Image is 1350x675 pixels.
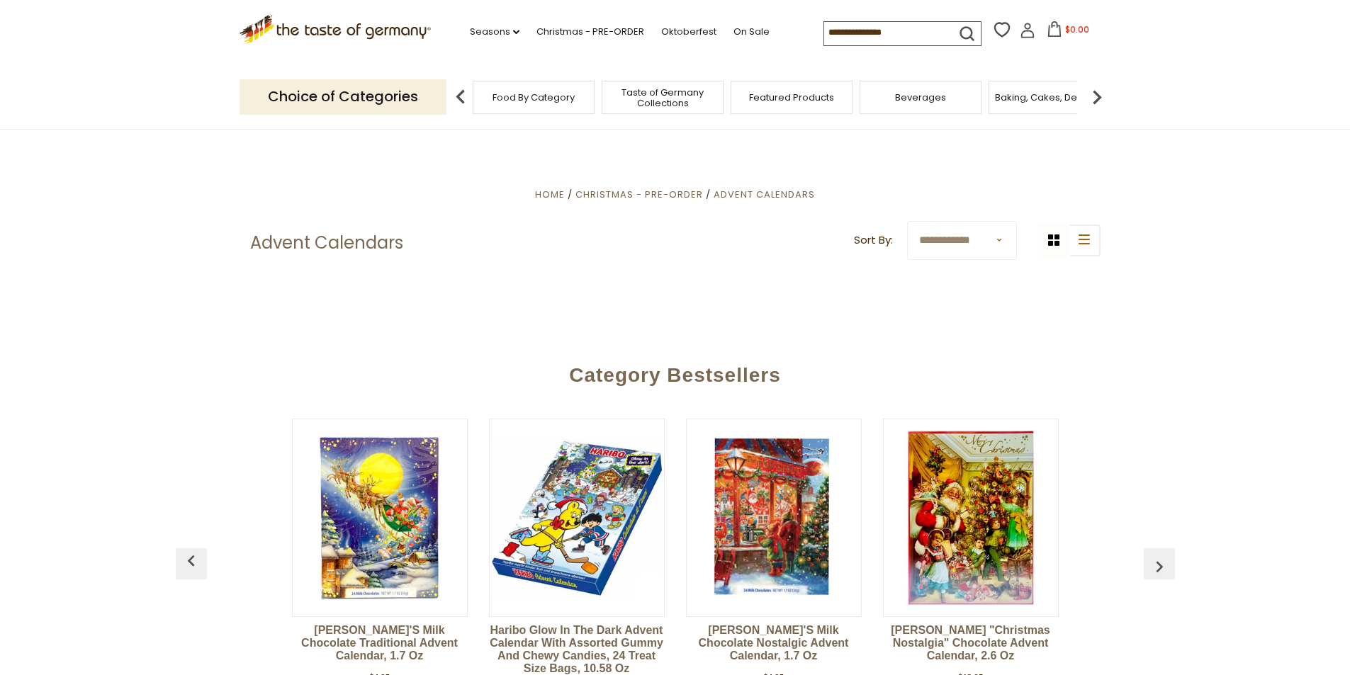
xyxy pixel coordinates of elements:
[686,624,862,667] a: [PERSON_NAME]'s Milk Chocolate Nostalgic Advent Calendar, 1.7 oz
[240,79,446,114] p: Choice of Categories
[687,431,861,605] img: Erika's Milk Chocolate Nostalgic Advent Calendar, 1.7 oz
[489,624,665,675] a: Haribo Glow in the Dark Advent Calendar with Assorted Gummy and Chewy Candies, 24 Treat Size Bags...
[180,550,203,572] img: previous arrow
[854,232,893,249] label: Sort By:
[183,343,1168,401] div: Category Bestsellers
[749,92,834,103] a: Featured Products
[883,624,1059,667] a: [PERSON_NAME] "Christmas Nostalgia" Chocolate Advent Calendar, 2.6 oz
[1083,83,1111,111] img: next arrow
[470,24,519,40] a: Seasons
[661,24,716,40] a: Oktoberfest
[535,188,565,201] a: Home
[995,92,1105,103] a: Baking, Cakes, Desserts
[490,431,664,605] img: Haribo Glow in the Dark Advent Calendar with Assorted Gummy and Chewy Candies, 24 Treat Size Bags...
[895,92,946,103] a: Beverages
[293,431,467,605] img: Erika's Milk Chocolate Traditional Advent Calendar, 1.7 oz
[606,87,719,108] a: Taste of Germany Collections
[714,188,815,201] a: Advent Calendars
[536,24,644,40] a: Christmas - PRE-ORDER
[250,232,403,254] h1: Advent Calendars
[575,188,703,201] a: Christmas - PRE-ORDER
[733,24,770,40] a: On Sale
[1065,23,1089,35] span: $0.00
[292,624,468,667] a: [PERSON_NAME]'s Milk Chocolate Traditional Advent Calendar, 1.7 oz
[884,431,1058,605] img: Heidel
[1038,21,1098,42] button: $0.00
[1148,555,1171,578] img: previous arrow
[446,83,475,111] img: previous arrow
[493,92,575,103] a: Food By Category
